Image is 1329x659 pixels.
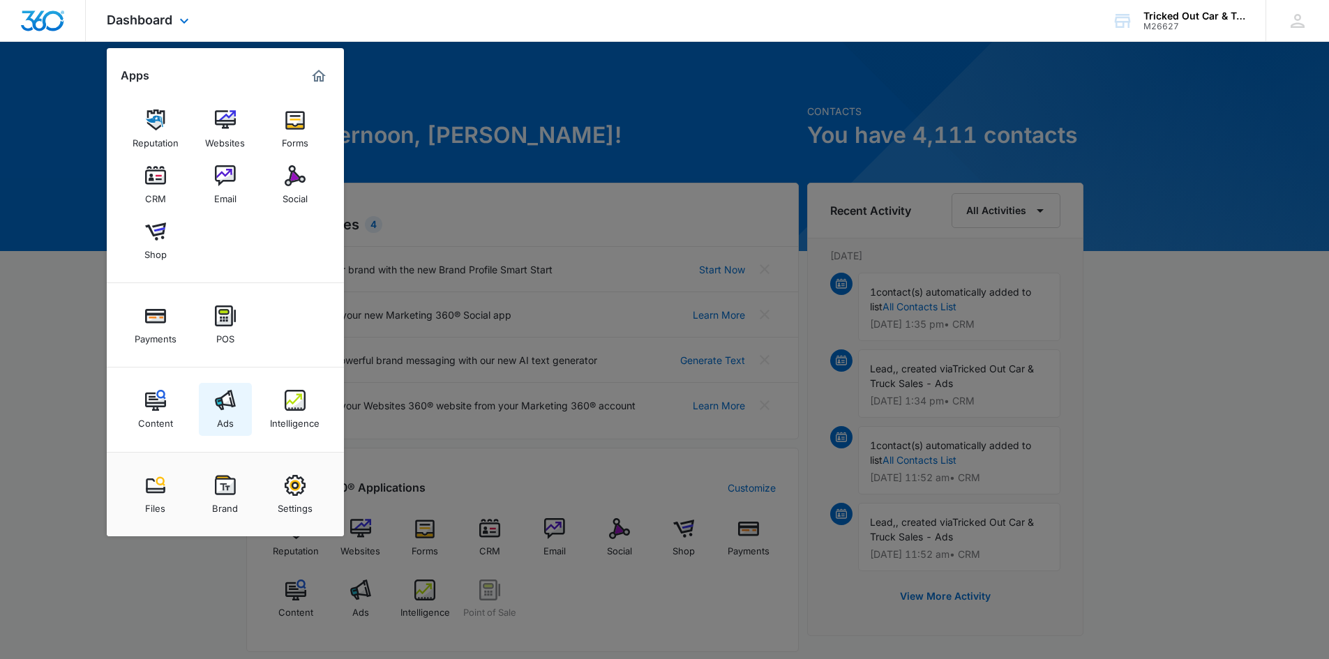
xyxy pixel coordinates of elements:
[217,411,234,429] div: Ads
[133,130,179,149] div: Reputation
[308,65,330,87] a: Marketing 360® Dashboard
[216,326,234,344] div: POS
[278,496,313,514] div: Settings
[199,468,252,521] a: Brand
[282,130,308,149] div: Forms
[138,411,173,429] div: Content
[129,468,182,521] a: Files
[129,158,182,211] a: CRM
[145,496,165,514] div: Files
[129,214,182,267] a: Shop
[144,242,167,260] div: Shop
[199,103,252,156] a: Websites
[1143,10,1245,22] div: account name
[1143,22,1245,31] div: account id
[121,69,149,82] h2: Apps
[269,468,322,521] a: Settings
[212,496,238,514] div: Brand
[269,383,322,436] a: Intelligence
[269,103,322,156] a: Forms
[199,298,252,351] a: POS
[283,186,308,204] div: Social
[270,411,320,429] div: Intelligence
[214,186,236,204] div: Email
[129,383,182,436] a: Content
[199,158,252,211] a: Email
[107,13,172,27] span: Dashboard
[129,298,182,351] a: Payments
[145,186,166,204] div: CRM
[129,103,182,156] a: Reputation
[269,158,322,211] a: Social
[199,383,252,436] a: Ads
[205,130,245,149] div: Websites
[135,326,177,344] div: Payments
